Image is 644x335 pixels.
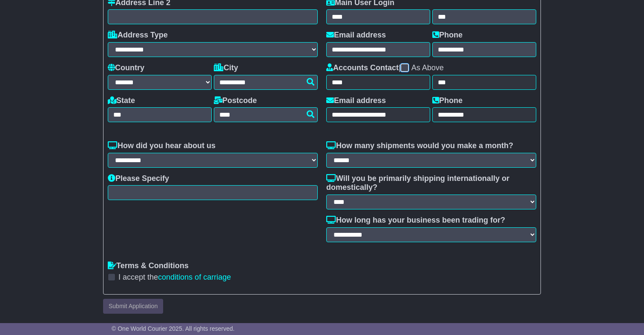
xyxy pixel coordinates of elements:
[214,63,238,73] label: City
[103,299,163,314] button: Submit Application
[326,63,399,73] label: Accounts Contact
[326,96,386,106] label: Email address
[411,63,444,73] label: As Above
[108,31,168,40] label: Address Type
[112,325,235,332] span: © One World Courier 2025. All rights reserved.
[432,96,463,106] label: Phone
[108,261,189,271] label: Terms & Conditions
[326,141,513,151] label: How many shipments would you make a month?
[326,31,386,40] label: Email address
[326,63,536,75] div: |
[108,96,135,106] label: State
[108,141,216,151] label: How did you hear about us
[214,96,257,106] label: Postcode
[432,31,463,40] label: Phone
[158,273,231,281] a: conditions of carriage
[108,63,144,73] label: Country
[326,174,536,192] label: Will you be primarily shipping internationally or domestically?
[108,174,169,183] label: Please Specify
[326,216,505,225] label: How long has your business been trading for?
[118,273,231,282] label: I accept the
